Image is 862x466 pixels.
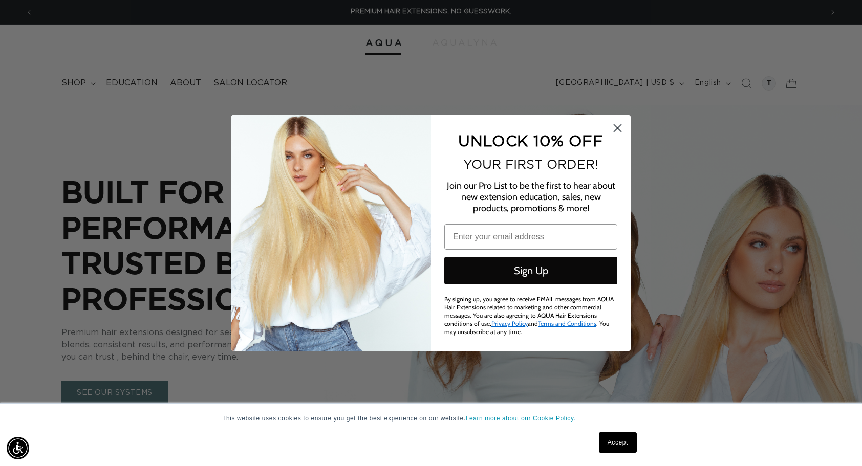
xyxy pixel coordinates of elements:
[447,180,615,214] span: Join our Pro List to be the first to hear about new extension education, sales, new products, pro...
[466,415,576,422] a: Learn more about our Cookie Policy.
[444,257,617,284] button: Sign Up
[458,132,603,149] span: UNLOCK 10% OFF
[463,157,598,171] span: YOUR FIRST ORDER!
[444,295,614,336] span: By signing up, you agree to receive EMAIL messages from AQUA Hair Extensions related to marketing...
[222,414,640,423] p: This website uses cookies to ensure you get the best experience on our website.
[231,115,431,351] img: daab8b0d-f573-4e8c-a4d0-05ad8d765127.png
[811,417,862,466] iframe: Chat Widget
[491,320,528,327] a: Privacy Policy
[599,432,637,453] a: Accept
[609,119,627,137] button: Close dialog
[444,224,617,250] input: Enter your email address
[7,437,29,459] div: Accessibility Menu
[538,320,596,327] a: Terms and Conditions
